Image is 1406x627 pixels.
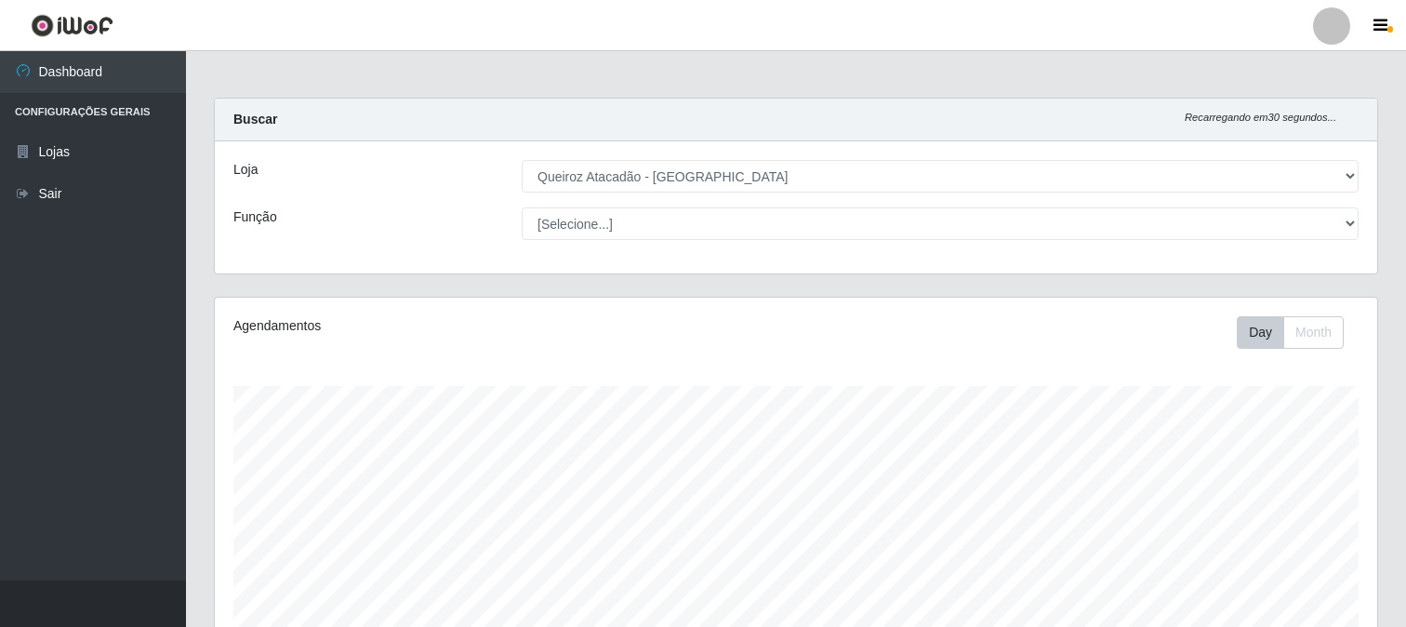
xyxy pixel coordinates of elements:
img: CoreUI Logo [31,14,113,37]
button: Day [1237,316,1284,349]
button: Month [1283,316,1344,349]
strong: Buscar [233,112,277,127]
label: Função [233,207,277,227]
div: Agendamentos [233,316,686,336]
div: Toolbar with button groups [1237,316,1359,349]
label: Loja [233,160,258,180]
i: Recarregando em 30 segundos... [1185,112,1336,123]
div: First group [1237,316,1344,349]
